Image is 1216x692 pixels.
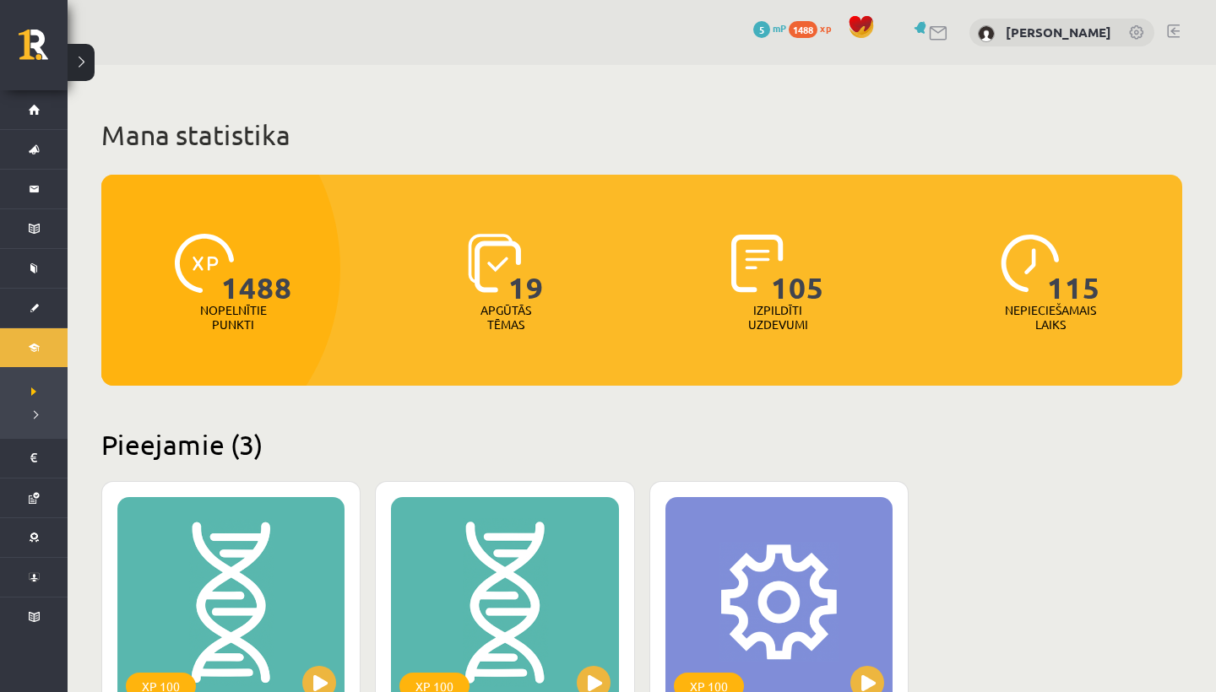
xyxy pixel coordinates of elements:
[820,21,831,35] span: xp
[745,303,811,332] p: Izpildīti uzdevumi
[101,118,1182,152] h1: Mana statistika
[1005,303,1096,332] p: Nepieciešamais laiks
[753,21,770,38] span: 5
[1006,24,1111,41] a: [PERSON_NAME]
[221,234,292,303] span: 1488
[1047,234,1100,303] span: 115
[1001,234,1060,293] img: icon-clock-7be60019b62300814b6bd22b8e044499b485619524d84068768e800edab66f18.svg
[789,21,817,38] span: 1488
[101,428,1182,461] h2: Pieejamie (3)
[473,303,539,332] p: Apgūtās tēmas
[773,21,786,35] span: mP
[468,234,521,293] img: icon-learned-topics-4a711ccc23c960034f471b6e78daf4a3bad4a20eaf4de84257b87e66633f6470.svg
[175,234,234,293] img: icon-xp-0682a9bc20223a9ccc6f5883a126b849a74cddfe5390d2b41b4391c66f2066e7.svg
[200,303,267,332] p: Nopelnītie punkti
[753,21,786,35] a: 5 mP
[508,234,544,303] span: 19
[731,234,784,293] img: icon-completed-tasks-ad58ae20a441b2904462921112bc710f1caf180af7a3daa7317a5a94f2d26646.svg
[771,234,824,303] span: 105
[789,21,839,35] a: 1488 xp
[19,30,68,72] a: Rīgas 1. Tālmācības vidusskola
[978,25,995,42] img: Marta Grāve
